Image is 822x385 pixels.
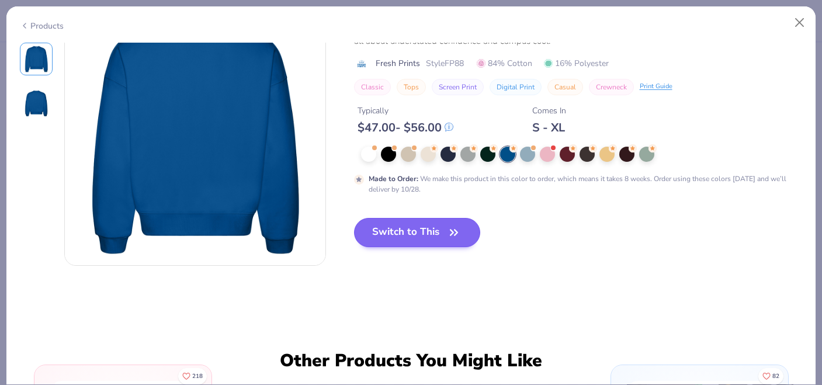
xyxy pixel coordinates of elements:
div: We make this product in this color to order, which means it takes 8 weeks. Order using these colo... [369,174,803,195]
div: Other Products You Might Like [273,351,550,372]
div: S - XL [532,120,566,135]
div: Typically [358,105,453,117]
div: $ 47.00 - $ 56.00 [358,120,453,135]
span: Fresh Prints [376,57,420,70]
button: Casual [547,79,583,95]
span: 84% Cotton [477,57,532,70]
img: Back [65,5,325,265]
img: brand logo [354,59,370,68]
span: 218 [192,373,203,379]
button: Switch to This [354,218,481,247]
img: Front [22,45,50,73]
button: Screen Print [432,79,484,95]
button: Like [178,368,207,384]
div: Comes In [532,105,566,117]
button: Crewneck [589,79,634,95]
img: Back [22,89,50,117]
button: Digital Print [490,79,542,95]
div: Products [20,20,64,32]
button: Classic [354,79,391,95]
span: 16% Polyester [544,57,609,70]
div: Print Guide [640,82,672,92]
button: Like [758,368,783,384]
span: Style FP88 [426,57,464,70]
button: Tops [397,79,426,95]
strong: Made to Order : [369,174,418,183]
button: Close [789,12,811,34]
span: 82 [772,373,779,379]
